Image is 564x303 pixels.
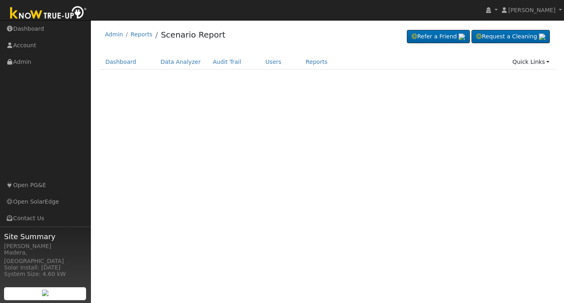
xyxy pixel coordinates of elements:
div: System Size: 4.60 kW [4,270,86,278]
a: Admin [105,31,123,38]
div: Madera, [GEOGRAPHIC_DATA] [4,248,86,265]
a: Quick Links [506,55,556,69]
img: retrieve [42,290,48,296]
a: Reports [130,31,152,38]
img: retrieve [539,34,545,40]
a: Request a Cleaning [471,30,550,44]
a: Reports [300,55,334,69]
span: Site Summary [4,231,86,242]
a: Audit Trail [207,55,247,69]
div: Solar Install: [DATE] [4,263,86,272]
a: Users [259,55,288,69]
a: Dashboard [99,55,143,69]
a: Scenario Report [161,30,225,40]
div: [PERSON_NAME] [4,242,86,250]
a: Refer a Friend [407,30,470,44]
span: [PERSON_NAME] [508,7,556,13]
img: Know True-Up [6,4,91,23]
a: Data Analyzer [154,55,207,69]
img: retrieve [459,34,465,40]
